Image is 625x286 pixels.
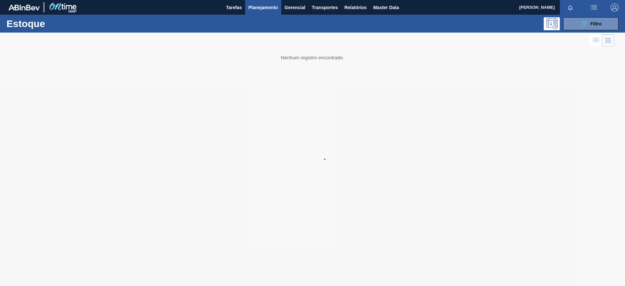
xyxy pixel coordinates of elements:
[7,20,104,27] h1: Estoque
[226,4,242,11] span: Tarefas
[560,3,581,12] button: Notificações
[544,17,560,30] div: Pogramando: nenhum usuário selecionado
[611,4,618,11] img: Logout
[563,17,618,30] button: Filtro
[344,4,367,11] span: Relatórios
[373,4,399,11] span: Master Data
[248,4,278,11] span: Planejamento
[285,4,305,11] span: Gerencial
[312,4,338,11] span: Transportes
[590,4,598,11] img: userActions
[590,21,602,26] span: Filtro
[8,5,40,10] img: TNhmsLtSVTkK8tSr43FrP2fwEKptu5GPRR3wAAAABJRU5ErkJggg==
